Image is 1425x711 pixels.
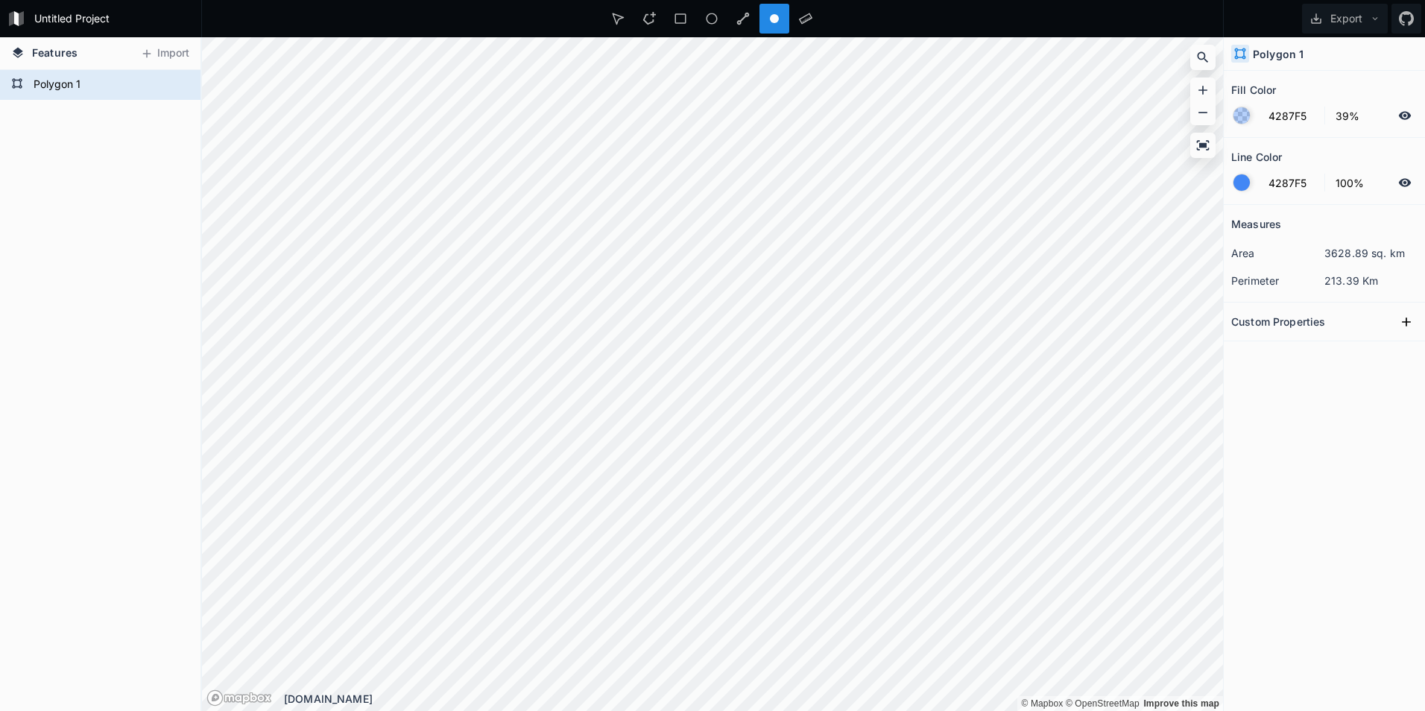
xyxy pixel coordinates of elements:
[1231,212,1281,236] h2: Measures
[133,42,197,66] button: Import
[1231,145,1282,168] h2: Line Color
[206,689,272,707] a: Mapbox logo
[1324,245,1418,261] dd: 3628.89 sq. km
[1231,78,1276,101] h2: Fill Color
[1231,245,1324,261] dt: area
[1231,310,1325,333] h2: Custom Properties
[1021,698,1063,709] a: Mapbox
[284,691,1223,707] div: [DOMAIN_NAME]
[1302,4,1388,34] button: Export
[1231,273,1324,288] dt: perimeter
[1324,273,1418,288] dd: 213.39 Km
[1066,698,1140,709] a: OpenStreetMap
[1253,46,1304,62] h4: Polygon 1
[32,45,78,60] span: Features
[1143,698,1219,709] a: Map feedback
